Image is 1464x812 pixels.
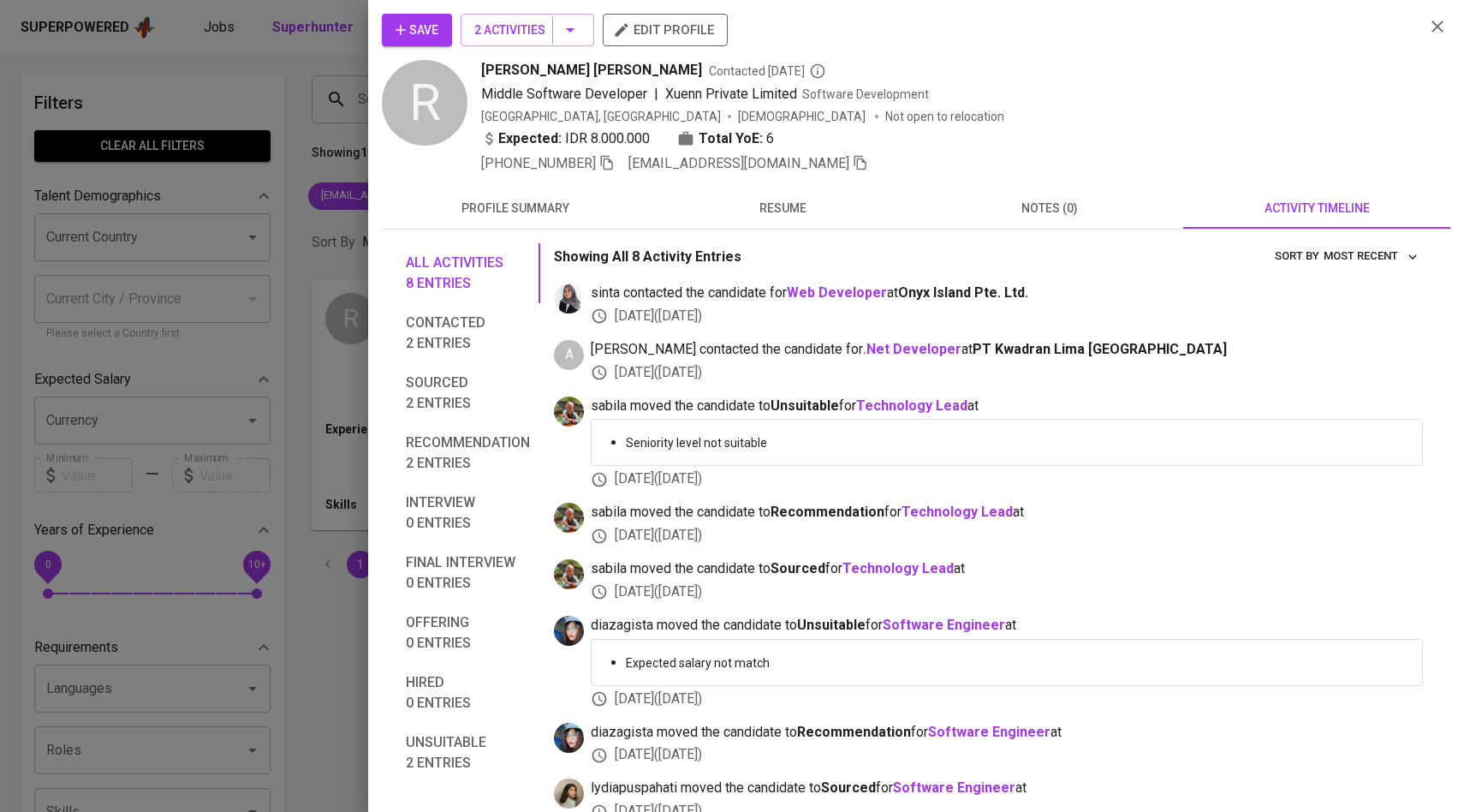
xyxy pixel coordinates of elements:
[591,745,1423,765] div: [DATE] ( [DATE] )
[591,616,1423,636] span: diazagista moved the candidate to for at
[406,552,530,594] span: Final interview 0 entries
[481,155,596,171] span: [PHONE_NUMBER]
[1324,247,1419,266] span: Most Recent
[654,84,658,104] span: |
[856,397,967,414] a: Technology Lead
[591,469,1423,489] div: [DATE] ( [DATE] )
[893,779,1015,796] a: Software Engineer
[738,108,868,125] span: [DEMOGRAPHIC_DATA]
[1193,198,1440,219] span: activity timeline
[802,87,929,101] span: Software Development
[771,560,825,576] b: Sourced
[481,128,650,149] div: IDR 8.000.000
[591,526,1423,546] div: [DATE] ( [DATE] )
[591,284,1423,303] span: sinta contacted the candidate for at
[591,397,1423,416] span: sabila moved the candidate to for at
[554,340,584,370] div: A
[591,363,1423,383] div: [DATE] ( [DATE] )
[603,22,728,36] a: edit profile
[709,63,826,80] span: Contacted [DATE]
[406,732,530,773] span: Unsuitable 2 entries
[885,108,1004,125] p: Not open to relocation
[902,504,1013,520] a: Technology Lead
[616,19,714,41] span: edit profile
[392,198,639,219] span: profile summary
[771,397,839,414] b: Unsuitable
[406,612,530,654] span: Offering 0 entries
[1319,243,1423,270] button: sort by
[474,20,580,41] span: 2 Activities
[591,690,1423,709] div: [DATE] ( [DATE] )
[396,20,438,41] span: Save
[406,253,530,294] span: All activities 8 entries
[626,434,1408,451] p: Seniority level not suitable
[481,60,702,81] span: [PERSON_NAME] [PERSON_NAME]
[382,14,452,46] button: Save
[406,313,530,354] span: Contacted 2 entries
[842,560,954,576] a: Technology Lead
[665,86,797,102] span: Xuenn Private Limited
[797,617,866,633] b: Unsuitable
[821,779,876,796] b: Sourced
[498,128,562,149] b: Expected:
[591,723,1423,743] span: diazagista moved the candidate to for at
[591,582,1423,602] div: [DATE] ( [DATE] )
[926,198,1173,219] span: notes (0)
[863,341,961,357] a: .Net Developer
[626,654,1408,672] p: Expected salary not match
[659,198,906,219] span: resume
[406,672,530,713] span: Hired 0 entries
[461,14,594,46] button: 2 Activities
[554,616,584,646] img: diazagista@glints.com
[554,284,584,313] img: sinta.windasari@glints.com
[973,341,1227,357] span: PT Kwadran Lima [GEOGRAPHIC_DATA]
[406,433,530,474] span: Recommendation 2 entries
[628,155,849,171] span: [EMAIL_ADDRESS][DOMAIN_NAME]
[1275,249,1319,262] span: sort by
[554,559,584,589] img: sabila.utomo@glints.com
[591,340,1423,360] span: [PERSON_NAME] contacted the candidate for at
[603,14,728,46] button: edit profile
[554,723,584,753] img: diazagista@glints.com
[699,128,763,149] b: Total YoE:
[554,397,584,427] img: sabila.utomo@glints.com
[771,504,884,520] b: Recommendation
[883,617,1005,633] a: Software Engineer
[766,128,774,149] span: 6
[787,284,887,301] a: Web Developer
[406,373,530,414] span: Sourced 2 entries
[591,559,1423,579] span: sabila moved the candidate to for at
[928,724,1050,740] a: Software Engineer
[809,63,826,80] svg: By Batam recruiter
[554,503,584,533] img: sabila.utomo@glints.com
[554,779,584,809] img: lydia.puspahati@glints.com
[406,493,530,534] span: Interview 0 entries
[554,247,741,267] p: Showing All 8 Activity Entries
[591,779,1423,798] span: lydiapuspahati moved the candidate to for at
[481,108,721,125] div: [GEOGRAPHIC_DATA], [GEOGRAPHIC_DATA]
[898,284,1028,301] span: Onyx Island Pte. Ltd.
[797,724,911,740] b: Recommendation
[382,60,467,146] div: R
[591,503,1423,522] span: sabila moved the candidate to for at
[591,307,1423,326] div: [DATE] ( [DATE] )
[481,86,647,102] span: Middle Software Developer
